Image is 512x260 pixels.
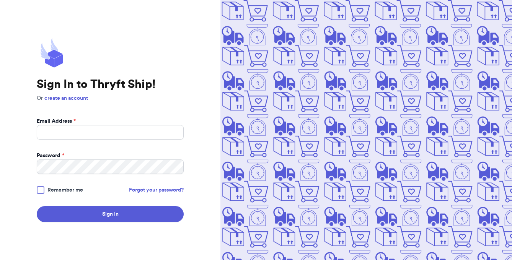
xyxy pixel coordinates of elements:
[37,94,184,102] p: Or
[37,206,184,222] button: Sign In
[37,78,184,91] h1: Sign In to Thryft Ship!
[37,152,64,159] label: Password
[129,186,184,194] a: Forgot your password?
[37,117,76,125] label: Email Address
[47,186,83,194] span: Remember me
[44,96,88,101] a: create an account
